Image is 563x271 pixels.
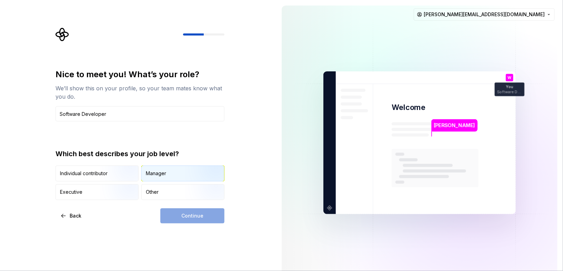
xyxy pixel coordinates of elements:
[414,8,555,21] button: [PERSON_NAME][EMAIL_ADDRESS][DOMAIN_NAME]
[56,106,224,121] input: Job title
[506,85,513,89] p: You
[60,189,82,195] div: Executive
[56,208,87,223] button: Back
[434,122,475,129] p: [PERSON_NAME]
[424,11,545,18] span: [PERSON_NAME][EMAIL_ADDRESS][DOMAIN_NAME]
[56,28,69,41] svg: Supernova Logo
[56,69,224,80] div: Nice to meet you! What’s your role?
[70,212,81,219] span: Back
[392,102,425,112] p: Welcome
[60,170,108,177] div: Individual contributor
[507,76,511,80] p: W
[56,84,224,101] div: We’ll show this on your profile, so your team mates know what you do.
[146,170,166,177] div: Manager
[497,90,522,94] p: Software Developer
[56,149,224,159] div: Which best describes your job level?
[146,189,159,195] div: Other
